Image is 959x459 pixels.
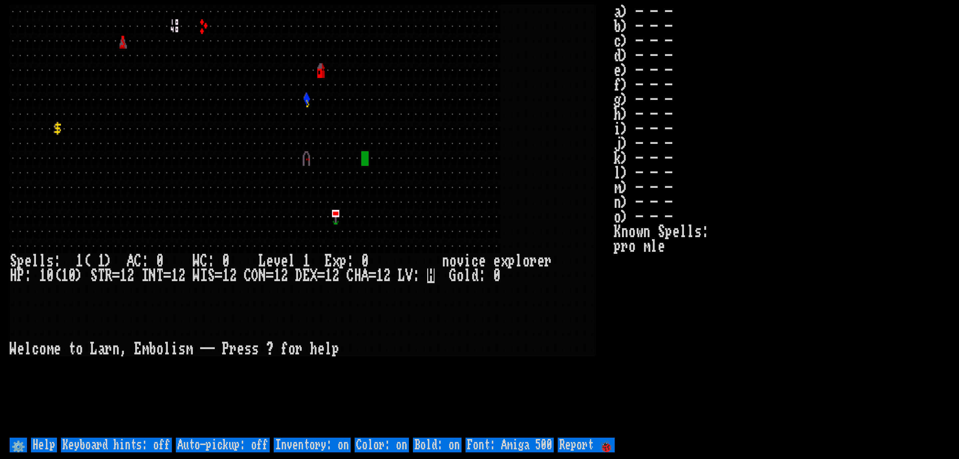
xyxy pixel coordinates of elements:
[24,254,32,268] div: e
[522,254,530,268] div: o
[464,254,471,268] div: i
[281,254,288,268] div: e
[354,268,361,283] div: H
[266,254,273,268] div: e
[508,254,515,268] div: p
[273,254,281,268] div: v
[544,254,552,268] div: r
[500,254,508,268] div: x
[303,268,310,283] div: E
[317,342,325,356] div: e
[325,254,332,268] div: E
[442,254,449,268] div: n
[332,254,339,268] div: x
[427,268,435,283] mark: H
[273,268,281,283] div: 1
[90,342,98,356] div: L
[281,268,288,283] div: 2
[449,268,457,283] div: G
[530,254,537,268] div: r
[105,268,112,283] div: R
[171,342,178,356] div: i
[310,268,317,283] div: X
[193,268,200,283] div: W
[142,254,149,268] div: :
[156,342,163,356] div: o
[266,342,273,356] div: ?
[178,342,185,356] div: s
[347,268,354,283] div: C
[479,254,486,268] div: e
[207,268,215,283] div: S
[39,342,46,356] div: o
[171,268,178,283] div: 1
[317,268,325,283] div: =
[142,268,149,283] div: I
[142,342,149,356] div: m
[259,254,266,268] div: L
[376,268,383,283] div: 1
[325,342,332,356] div: l
[413,438,462,452] input: Bold: on
[149,342,156,356] div: b
[332,268,339,283] div: 2
[229,268,237,283] div: 2
[105,254,112,268] div: )
[17,342,24,356] div: e
[332,342,339,356] div: p
[614,5,949,436] stats: a) - - - b) - - - c) - - - d) - - - e) - - - f) - - - g) - - - h) - - - i) - - - j) - - - k) - - ...
[200,268,207,283] div: I
[54,268,61,283] div: (
[274,438,351,452] input: Inventory: on
[10,342,17,356] div: W
[244,268,251,283] div: C
[222,342,229,356] div: P
[32,254,39,268] div: l
[449,254,457,268] div: o
[31,438,57,452] input: Help
[156,254,163,268] div: 0
[32,342,39,356] div: c
[251,268,259,283] div: O
[310,342,317,356] div: h
[178,268,185,283] div: 2
[457,268,464,283] div: o
[398,268,405,283] div: L
[76,268,83,283] div: )
[493,254,500,268] div: e
[134,254,142,268] div: C
[54,342,61,356] div: e
[207,342,215,356] div: -
[24,268,32,283] div: :
[127,268,134,283] div: 2
[17,268,24,283] div: P
[185,342,193,356] div: m
[361,268,369,283] div: A
[24,342,32,356] div: l
[237,342,244,356] div: e
[120,342,127,356] div: ,
[61,438,172,452] input: Keyboard hints: off
[413,268,420,283] div: :
[288,254,295,268] div: l
[479,268,486,283] div: :
[281,342,288,356] div: f
[369,268,376,283] div: =
[493,268,500,283] div: 0
[466,438,554,452] input: Font: Amiga 500
[537,254,544,268] div: e
[464,268,471,283] div: l
[90,268,98,283] div: S
[112,268,120,283] div: =
[163,268,171,283] div: =
[215,268,222,283] div: =
[207,254,215,268] div: :
[61,268,68,283] div: 1
[405,268,413,283] div: V
[361,254,369,268] div: 0
[149,268,156,283] div: N
[383,268,391,283] div: 2
[83,254,90,268] div: (
[46,342,54,356] div: m
[229,342,237,356] div: r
